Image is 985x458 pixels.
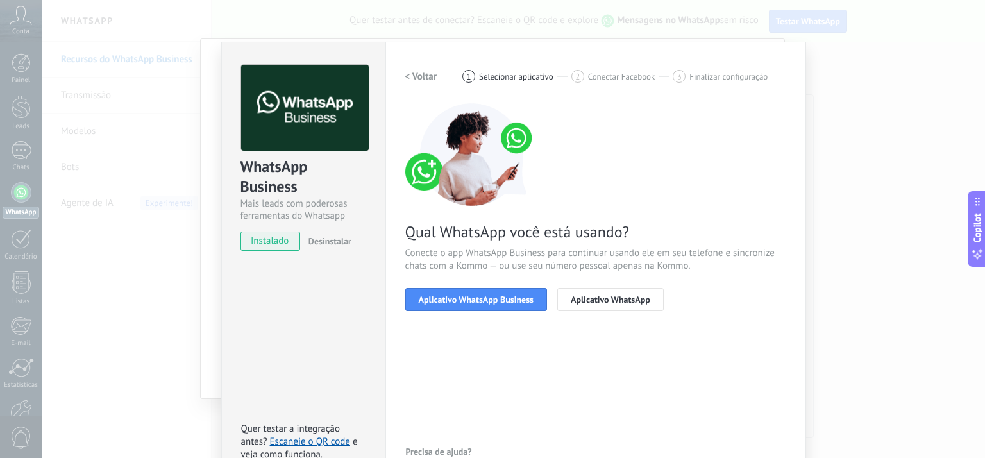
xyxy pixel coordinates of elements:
[308,235,351,247] span: Desinstalar
[557,288,664,311] button: Aplicativo WhatsApp
[241,423,340,448] span: Quer testar a integração antes?
[575,71,580,82] span: 2
[241,232,299,251] span: instalado
[689,72,768,81] span: Finalizar configuração
[303,232,351,251] button: Desinstalar
[677,71,682,82] span: 3
[240,157,367,198] div: WhatsApp Business
[405,71,437,83] h2: < Voltar
[241,65,369,151] img: logo_main.png
[406,447,472,456] span: Precisa de ajuda?
[405,65,437,88] button: < Voltar
[240,198,367,222] div: Mais leads com poderosas ferramentas do Whatsapp
[405,247,786,273] span: Conecte o app WhatsApp Business para continuar usando ele em seu telefone e sincronize chats com ...
[467,71,471,82] span: 1
[405,222,786,242] span: Qual WhatsApp você está usando?
[405,103,540,206] img: connect number
[405,288,547,311] button: Aplicativo WhatsApp Business
[479,72,553,81] span: Selecionar aplicativo
[419,295,534,304] span: Aplicativo WhatsApp Business
[270,436,350,448] a: Escaneie o QR code
[588,72,655,81] span: Conectar Facebook
[971,214,984,243] span: Copilot
[571,295,650,304] span: Aplicativo WhatsApp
